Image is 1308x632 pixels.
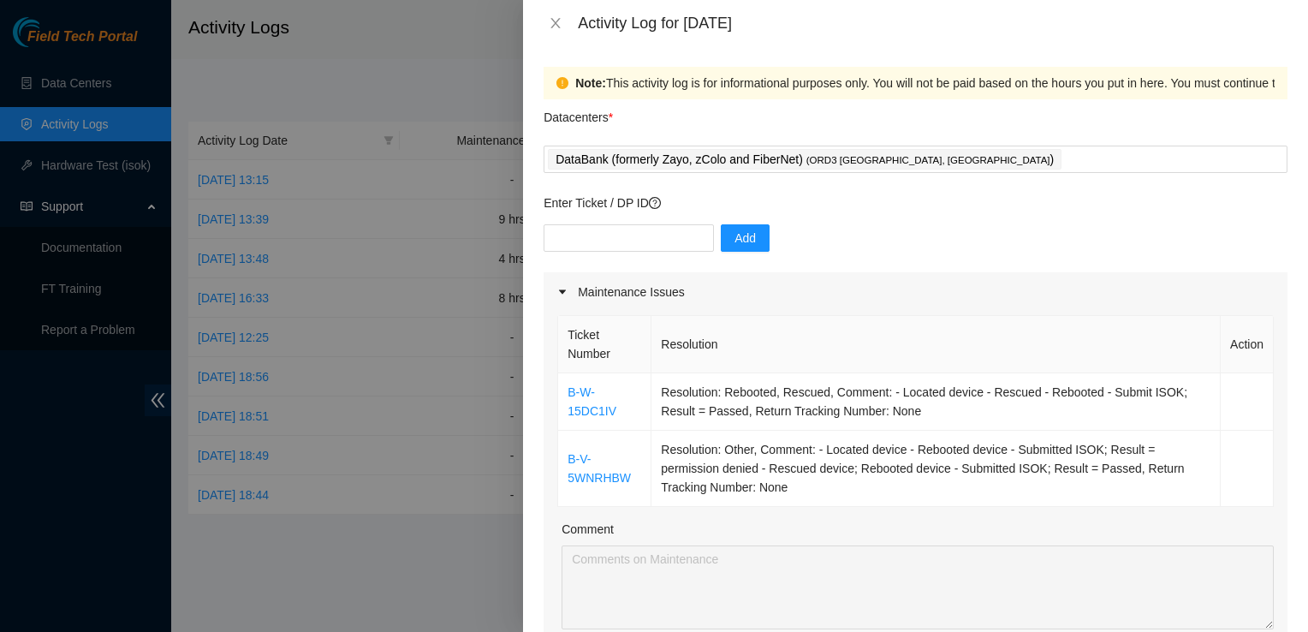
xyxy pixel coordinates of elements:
[649,197,661,209] span: question-circle
[544,99,613,127] p: Datacenters
[568,385,616,418] a: B-W-15DC1IV
[568,452,631,485] a: B-V-5WNRHBW
[556,77,568,89] span: exclamation-circle
[651,373,1221,431] td: Resolution: Rebooted, Rescued, Comment: - Located device - Rescued - Rebooted - Submit ISOK; Resu...
[734,229,756,247] span: Add
[544,194,1287,212] p: Enter Ticket / DP ID
[562,520,614,539] label: Comment
[651,431,1221,507] td: Resolution: Other, Comment: - Located device - Rebooted device - Submitted ISOK; Result = permiss...
[806,155,1050,165] span: ( ORD3 [GEOGRAPHIC_DATA], [GEOGRAPHIC_DATA]
[557,287,568,297] span: caret-right
[544,272,1287,312] div: Maintenance Issues
[562,546,1274,629] textarea: Comment
[556,150,1054,170] p: DataBank (formerly Zayo, zColo and FiberNet) )
[575,74,606,92] strong: Note:
[578,14,1287,33] div: Activity Log for [DATE]
[544,15,568,32] button: Close
[1221,316,1274,373] th: Action
[721,224,770,252] button: Add
[651,316,1221,373] th: Resolution
[558,316,651,373] th: Ticket Number
[549,16,562,30] span: close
